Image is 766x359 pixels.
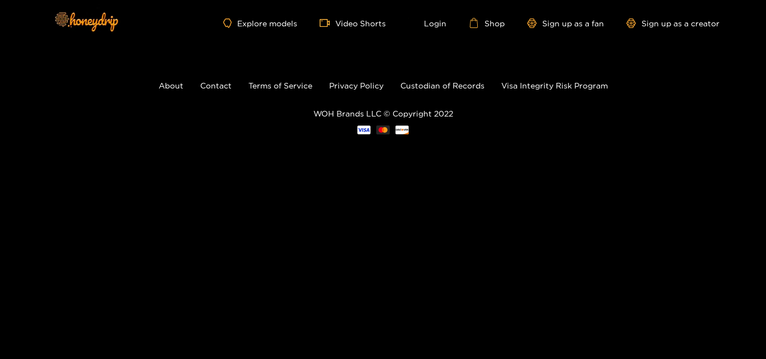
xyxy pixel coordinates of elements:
a: Explore models [223,18,297,28]
a: About [159,81,183,90]
a: Custodian of Records [400,81,484,90]
a: Login [408,18,446,28]
a: Sign up as a fan [527,18,604,28]
a: Visa Integrity Risk Program [501,81,608,90]
a: Sign up as a creator [626,18,719,28]
a: Shop [469,18,505,28]
a: Contact [200,81,232,90]
a: Terms of Service [248,81,312,90]
a: Video Shorts [320,18,386,28]
span: video-camera [320,18,335,28]
a: Privacy Policy [329,81,384,90]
